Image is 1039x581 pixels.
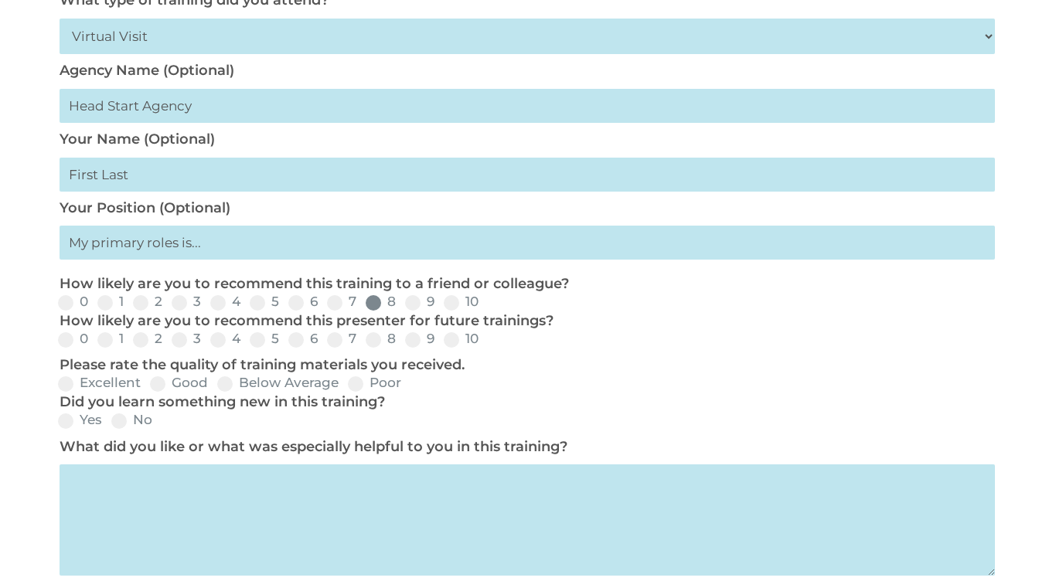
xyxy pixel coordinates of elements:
label: No [111,413,152,426]
label: 8 [366,332,396,345]
label: 0 [58,295,88,308]
label: 10 [444,332,479,345]
label: 6 [288,295,318,308]
p: How likely are you to recommend this presenter for future trainings? [60,312,987,331]
label: 4 [210,332,240,345]
label: Below Average [217,376,339,389]
label: 10 [444,295,479,308]
p: Did you learn something new in this training? [60,393,987,412]
label: 2 [133,332,162,345]
label: Good [150,376,208,389]
input: Head Start Agency [60,89,995,123]
p: How likely are you to recommend this training to a friend or colleague? [60,275,987,294]
label: 1 [97,295,124,308]
label: 6 [288,332,318,345]
label: 1 [97,332,124,345]
label: 5 [250,295,279,308]
input: First Last [60,158,995,192]
label: 7 [327,332,356,345]
label: 4 [210,295,240,308]
label: 5 [250,332,279,345]
label: Your Position (Optional) [60,199,230,216]
input: My primary roles is... [60,226,995,260]
p: Please rate the quality of training materials you received. [60,356,987,375]
label: 9 [405,332,434,345]
label: What did you like or what was especially helpful to you in this training? [60,438,567,455]
label: Yes [58,413,102,426]
label: Excellent [58,376,141,389]
label: 3 [172,332,201,345]
label: 2 [133,295,162,308]
label: Agency Name (Optional) [60,62,234,79]
label: 9 [405,295,434,308]
label: 3 [172,295,201,308]
label: 8 [366,295,396,308]
label: 7 [327,295,356,308]
label: 0 [58,332,88,345]
label: Your Name (Optional) [60,131,215,148]
label: Poor [348,376,401,389]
